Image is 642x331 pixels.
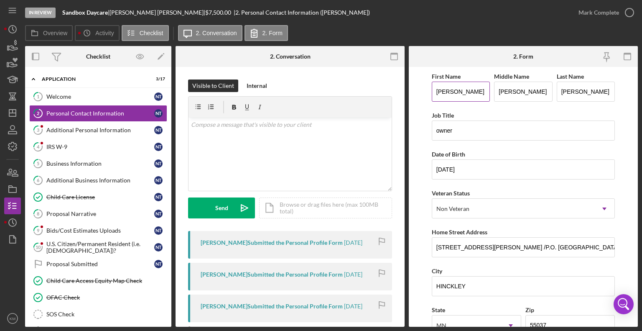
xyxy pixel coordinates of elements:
div: N T [154,109,163,118]
button: KM [4,310,21,327]
label: Last Name [557,73,584,80]
div: N T [154,226,163,235]
a: 8Proposal NarrativeNT [29,205,167,222]
label: City [432,267,442,275]
label: 2. Conversation [196,30,237,36]
button: Internal [242,80,271,92]
a: 3Additional Personal InformationNT [29,122,167,139]
tspan: 2 [37,110,39,116]
div: Bids/Cost Estimates Uploads [46,227,154,234]
div: N T [154,159,163,168]
a: 9Bids/Cost Estimates UploadsNT [29,222,167,239]
button: Checklist [122,25,169,41]
div: Proposal Submitted [46,261,154,267]
div: Non Veteran [436,205,469,212]
div: MN [436,322,446,329]
div: Additional Personal Information [46,127,154,133]
div: In Review [25,8,56,18]
tspan: 3 [37,127,39,133]
button: Activity [75,25,119,41]
a: SOS Check [29,306,167,323]
a: 2Personal Contact InformationNT [29,105,167,122]
label: Middle Name [494,73,529,80]
label: Checklist [140,30,163,36]
a: Child Care LicenseNT [29,189,167,205]
div: N T [154,243,163,251]
time: 2025-07-16 14:57 [344,303,362,310]
div: Additional Business Information [46,177,154,184]
tspan: 10 [36,244,41,250]
div: 3 / 17 [150,77,165,82]
label: Job Title [432,112,454,119]
div: [PERSON_NAME] Submitted the Personal Profile Form [201,271,343,278]
b: Sandbox Daycare [62,9,108,16]
div: Child Care License [46,194,154,200]
button: Mark Complete [570,4,638,21]
label: Activity [95,30,114,36]
button: 2. Form [245,25,288,41]
div: Child Care Access Equity Map Check [46,277,167,284]
div: Proposal Narrative [46,210,154,217]
div: N T [154,210,163,218]
div: N T [154,176,163,185]
div: [PERSON_NAME] Submitted the Personal Profile Form [201,303,343,310]
time: 2025-07-16 15:05 [344,271,362,278]
div: SOS Check [46,311,167,318]
tspan: 6 [37,177,40,183]
button: Visible to Client [188,80,238,92]
div: $7,500.00 [205,9,234,16]
button: Send [188,198,255,218]
div: N T [154,193,163,201]
label: Zip [525,306,534,313]
a: 5Business InformationNT [29,155,167,172]
div: Internal [247,80,267,92]
label: First Name [432,73,461,80]
button: 2. Conversation [178,25,242,41]
tspan: 8 [37,211,39,216]
div: Open Intercom Messenger [614,294,634,314]
div: 2. Conversation [270,53,311,60]
a: 10U.S. Citizen/Permanent Resident (i.e. [DEMOGRAPHIC_DATA])?NT [29,239,167,256]
label: Date of Birth [432,151,465,158]
a: 6Additional Business InformationNT [29,172,167,189]
div: [PERSON_NAME] [PERSON_NAME] | [110,9,205,16]
a: OFAC Check [29,289,167,306]
div: N T [154,260,163,268]
a: Proposal SubmittedNT [29,256,167,272]
div: Welcome [46,93,154,100]
div: Checklist [86,53,110,60]
tspan: 4 [37,144,40,149]
label: Home Street Address [432,228,487,236]
div: Send [215,198,228,218]
div: OFAC Check [46,294,167,301]
div: Mark Complete [578,4,619,21]
button: Overview [25,25,73,41]
tspan: 9 [37,228,40,233]
div: Business Information [46,160,154,167]
text: KM [10,316,15,321]
div: N T [154,92,163,101]
time: 2025-07-16 22:10 [344,239,362,246]
label: Overview [43,30,67,36]
div: Visible to Client [192,80,234,92]
div: | 2. Personal Contact Information ([PERSON_NAME]) [234,9,370,16]
label: 2. Form [262,30,283,36]
div: IRS W-9 [46,144,154,150]
div: N T [154,126,163,134]
div: 2. Form [513,53,533,60]
div: Application [42,77,144,82]
a: Child Care Access Equity Map Check [29,272,167,289]
div: U.S. Citizen/Permanent Resident (i.e. [DEMOGRAPHIC_DATA])? [46,241,154,254]
a: 4IRS W-9NT [29,139,167,155]
div: [PERSON_NAME] Submitted the Personal Profile Form [201,239,343,246]
div: N T [154,143,163,151]
div: Personal Contact Information [46,110,154,117]
tspan: 1 [37,94,39,99]
div: | [62,9,110,16]
a: 1WelcomeNT [29,88,167,105]
tspan: 5 [37,161,39,166]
